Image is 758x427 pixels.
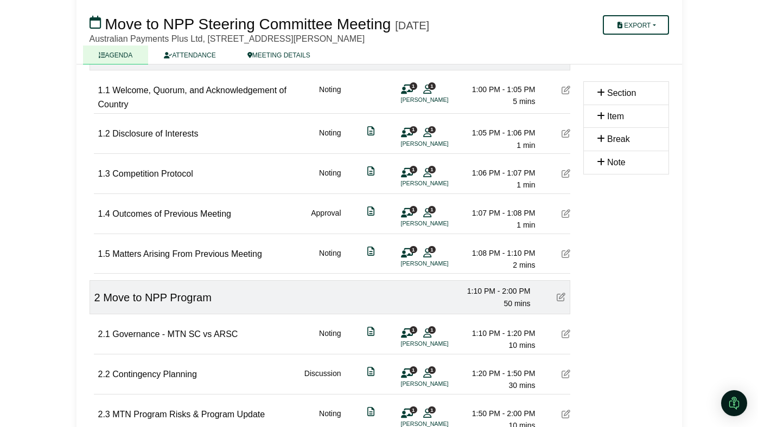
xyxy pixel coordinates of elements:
span: 1 [428,82,436,89]
span: Move to NPP Program [103,292,212,303]
span: 50 mins [504,299,530,308]
span: Governance - MTN SC vs ARSC [112,329,238,339]
span: Outcomes of Previous Meeting [112,209,231,218]
div: Discussion [304,367,341,392]
div: 1:06 PM - 1:07 PM [460,167,536,179]
span: Australian Payments Plus Ltd, [STREET_ADDRESS][PERSON_NAME] [90,34,365,43]
span: Break [607,134,630,144]
div: Open Intercom Messenger [721,390,747,416]
span: 1 [428,366,436,373]
div: 1:07 PM - 1:08 PM [460,207,536,219]
span: 2 [94,292,100,303]
span: Section [607,88,636,98]
span: Contingency Planning [112,370,197,379]
span: 1.4 [98,209,110,218]
div: 1:10 PM - 2:00 PM [455,285,531,297]
span: 1 [410,406,417,413]
span: 1 [428,406,436,413]
span: 1 [428,326,436,333]
span: 1 min [517,141,535,150]
span: Competition Protocol [112,169,193,178]
div: [DATE] [395,19,429,32]
span: 1 min [517,221,535,229]
span: 1 [410,206,417,213]
div: 1:10 PM - 1:20 PM [460,327,536,339]
span: 1 [410,166,417,173]
span: 2.3 [98,410,110,419]
a: ATTENDANCE [148,46,231,64]
div: Noting [319,247,341,271]
span: 1 [410,366,417,373]
span: 1.3 [98,169,110,178]
span: 2.1 [98,329,110,339]
div: 1:05 PM - 1:06 PM [460,127,536,139]
li: [PERSON_NAME] [401,95,482,105]
span: Welcome, Quorum, and Acknowledgement of Country [98,86,286,109]
a: AGENDA [83,46,149,64]
span: 1.1 [98,86,110,95]
span: 10 mins [508,341,535,350]
span: 5 mins [513,97,535,106]
a: MEETING DETAILS [232,46,326,64]
li: [PERSON_NAME] [401,179,482,188]
span: 2 mins [513,261,535,269]
span: 1 min [517,180,535,189]
span: 1 [428,166,436,173]
div: Approval [311,207,341,231]
span: Move to NPP Steering Committee Meeting [105,16,391,33]
div: 1:00 PM - 1:05 PM [460,83,536,95]
button: Export [603,15,668,35]
span: 1 [428,246,436,253]
span: 2.2 [98,370,110,379]
span: 1 [410,126,417,133]
div: 1:20 PM - 1:50 PM [460,367,536,379]
span: 30 mins [508,381,535,390]
span: Disclosure of Interests [112,129,198,138]
li: [PERSON_NAME] [401,339,482,348]
div: 1:08 PM - 1:10 PM [460,247,536,259]
li: [PERSON_NAME] [401,379,482,389]
span: 1 [428,206,436,213]
span: MTN Program Risks & Program Update [112,410,265,419]
span: 1 [410,326,417,333]
span: 1.2 [98,129,110,138]
div: Noting [319,83,341,111]
span: 1 [410,246,417,253]
li: [PERSON_NAME] [401,259,482,268]
div: 1:50 PM - 2:00 PM [460,407,536,419]
span: 1.5 [98,249,110,258]
div: Noting [319,127,341,151]
span: Matters Arising From Previous Meeting [112,249,262,258]
span: Note [607,158,626,167]
span: Item [607,112,624,121]
div: Noting [319,327,341,352]
li: [PERSON_NAME] [401,219,482,228]
span: 1 [410,82,417,89]
li: [PERSON_NAME] [401,139,482,148]
div: Noting [319,167,341,191]
span: 1 [428,126,436,133]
